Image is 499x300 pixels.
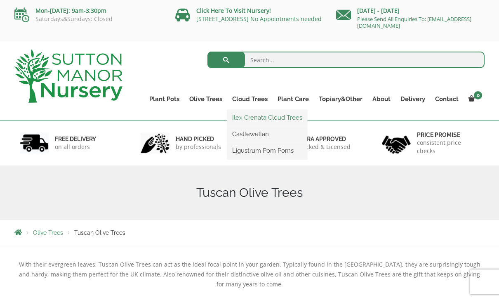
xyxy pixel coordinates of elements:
p: checked & Licensed [296,143,351,151]
a: Delivery [395,93,430,105]
nav: Breadcrumbs [14,229,485,236]
img: 4.jpg [382,130,411,156]
h6: hand picked [176,135,221,143]
p: by professionals [176,143,221,151]
p: Saturdays&Sundays: Closed [14,16,163,22]
a: Please Send All Enquiries To: [EMAIL_ADDRESS][DOMAIN_NAME] [357,15,471,29]
a: Ligustrum Pom Poms [227,144,307,157]
a: Click Here To Visit Nursery! [196,7,271,14]
a: Ilex Crenata Cloud Trees [227,111,307,124]
a: [STREET_ADDRESS] No Appointments needed [196,15,322,23]
h6: Defra approved [296,135,351,143]
a: Plant Care [273,93,314,105]
img: 2.jpg [141,132,169,154]
span: Tuscan Olive Trees [74,229,125,236]
a: Topiary&Other [314,93,367,105]
a: Plant Pots [144,93,184,105]
a: Castlewellan [227,128,307,140]
h6: FREE DELIVERY [55,135,96,143]
a: About [367,93,395,105]
p: [DATE] - [DATE] [336,6,485,16]
img: logo [14,50,122,103]
p: on all orders [55,143,96,151]
a: Cloud Trees [227,93,273,105]
p: consistent price checks [417,139,480,155]
a: 0 [464,93,485,105]
p: Mon-[DATE]: 9am-3:30pm [14,6,163,16]
img: 1.jpg [20,132,49,154]
h1: Tuscan Olive Trees [14,185,485,200]
a: Olive Trees [184,93,227,105]
a: Olive Trees [33,229,63,236]
div: With their evergreen leaves, Tuscan Olive Trees can act as the ideal focal point in your garden. ... [14,260,485,289]
input: Search... [207,52,485,68]
a: Contact [430,93,464,105]
span: 0 [474,91,482,99]
h6: Price promise [417,131,480,139]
